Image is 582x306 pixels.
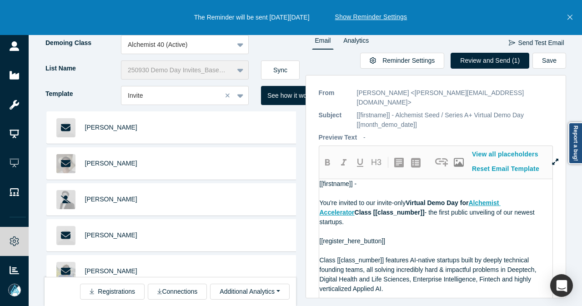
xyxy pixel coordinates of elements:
[85,267,137,275] a: [PERSON_NAME]
[368,155,385,170] button: H3
[45,35,121,51] label: Demoing Class
[320,256,538,292] span: Class [[class_number]] features AI-native startups built by deeply technical founding teams, all ...
[355,209,425,216] span: Class [[class_number]]
[451,53,529,69] button: Review and Send (1)
[320,199,406,206] span: You're invited to our invite-only
[320,180,357,187] span: [[firstname]] -
[508,35,565,51] button: Send Test Email
[532,53,566,69] button: Save
[363,133,366,142] p: -
[210,284,289,300] button: Additional Analytics
[357,110,553,130] p: [[firstname]] - Alchemist Seed / Series A+ Virtual Demo Day [[month_demo_date]]
[45,86,121,102] label: Template
[320,237,386,245] span: [[register_here_button]]
[340,35,372,50] a: Analytics
[85,124,137,131] a: [PERSON_NAME]
[312,35,334,50] a: Email
[85,231,137,239] a: [PERSON_NAME]
[85,160,137,167] a: [PERSON_NAME]
[194,13,310,22] p: The Reminder will be sent [DATE][DATE]
[319,133,357,142] p: Preview Text
[568,122,582,164] a: Report a bug!
[80,284,145,300] button: Registrations
[261,60,300,80] button: Sync
[319,88,351,107] p: From
[357,88,553,107] p: [PERSON_NAME] <[PERSON_NAME][EMAIL_ADDRESS][DOMAIN_NAME]>
[45,60,121,76] label: List Name
[335,12,407,22] button: Show Reminder Settings
[408,155,424,170] button: create uolbg-list-item
[467,161,545,177] button: Reset Email Template
[148,284,207,300] button: Connections
[320,209,537,226] span: - the first public unveiling of our newest startups.
[85,196,137,203] a: [PERSON_NAME]
[467,146,544,162] button: View all placeholders
[406,199,468,206] span: Virtual Demo Day for
[261,86,322,105] button: See how it works
[360,53,444,69] button: Reminder Settings
[319,110,351,130] p: Subject
[8,284,21,296] img: Mia Scott's Account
